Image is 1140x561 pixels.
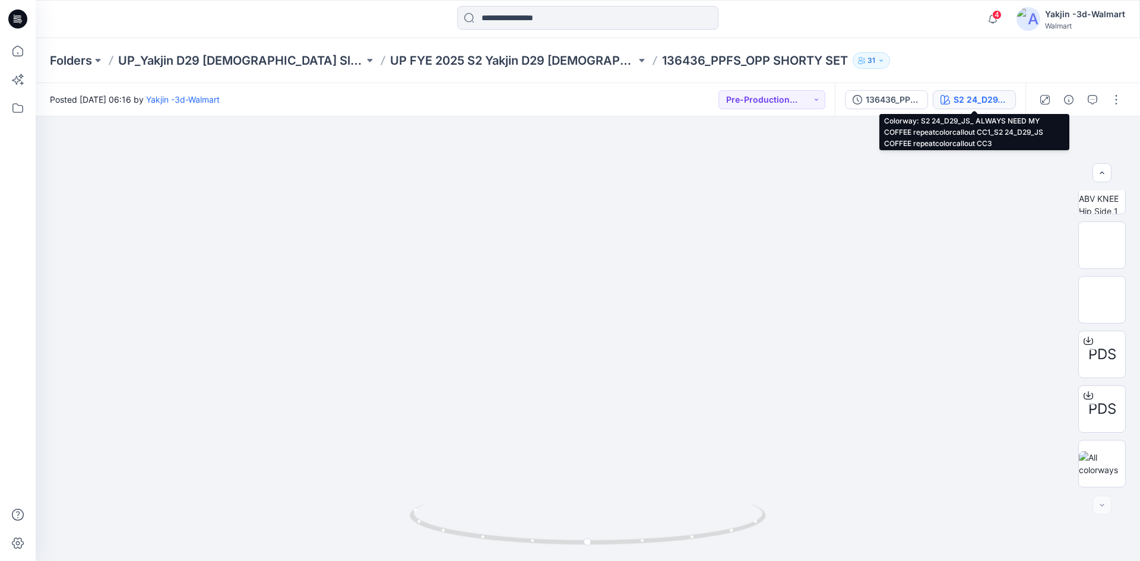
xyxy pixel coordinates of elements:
[1016,7,1040,31] img: avatar
[390,52,636,69] a: UP FYE 2025 S2 Yakjin D29 [DEMOGRAPHIC_DATA] Sleepwear
[866,93,920,106] div: 136436_PPFS_OPP SHORTY SET
[1079,451,1125,476] img: All colorways
[1045,7,1125,21] div: Yakjin -3d-Walmart
[1088,344,1116,365] span: PDS
[1079,167,1125,214] img: WM MS 10 2PC-ABV KNEE Hip Side 1 wo Avatar
[146,94,220,104] a: Yakjin -3d-Walmart
[50,52,92,69] a: Folders
[1088,398,1116,420] span: PDS
[662,52,848,69] p: 136436_PPFS_OPP SHORTY SET
[954,93,1008,106] div: S2 24_D29_JS_ ALWAYS NEED MY COFFEE repeatcolorcallout CC1_S2 24_D29_JS COFFEE repeatcolorcallout...
[118,52,364,69] a: UP_Yakjin D29 [DEMOGRAPHIC_DATA] Sleep
[50,93,220,106] span: Posted [DATE] 06:16 by
[933,90,1016,109] button: S2 24_D29_JS_ ALWAYS NEED MY COFFEE repeatcolorcallout CC1_S2 24_D29_JS COFFEE repeatcolorcallout...
[853,52,890,69] button: 31
[1045,21,1125,30] div: Walmart
[845,90,928,109] button: 136436_PPFS_OPP SHORTY SET
[992,10,1002,20] span: 4
[1059,90,1078,109] button: Details
[867,54,875,67] p: 31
